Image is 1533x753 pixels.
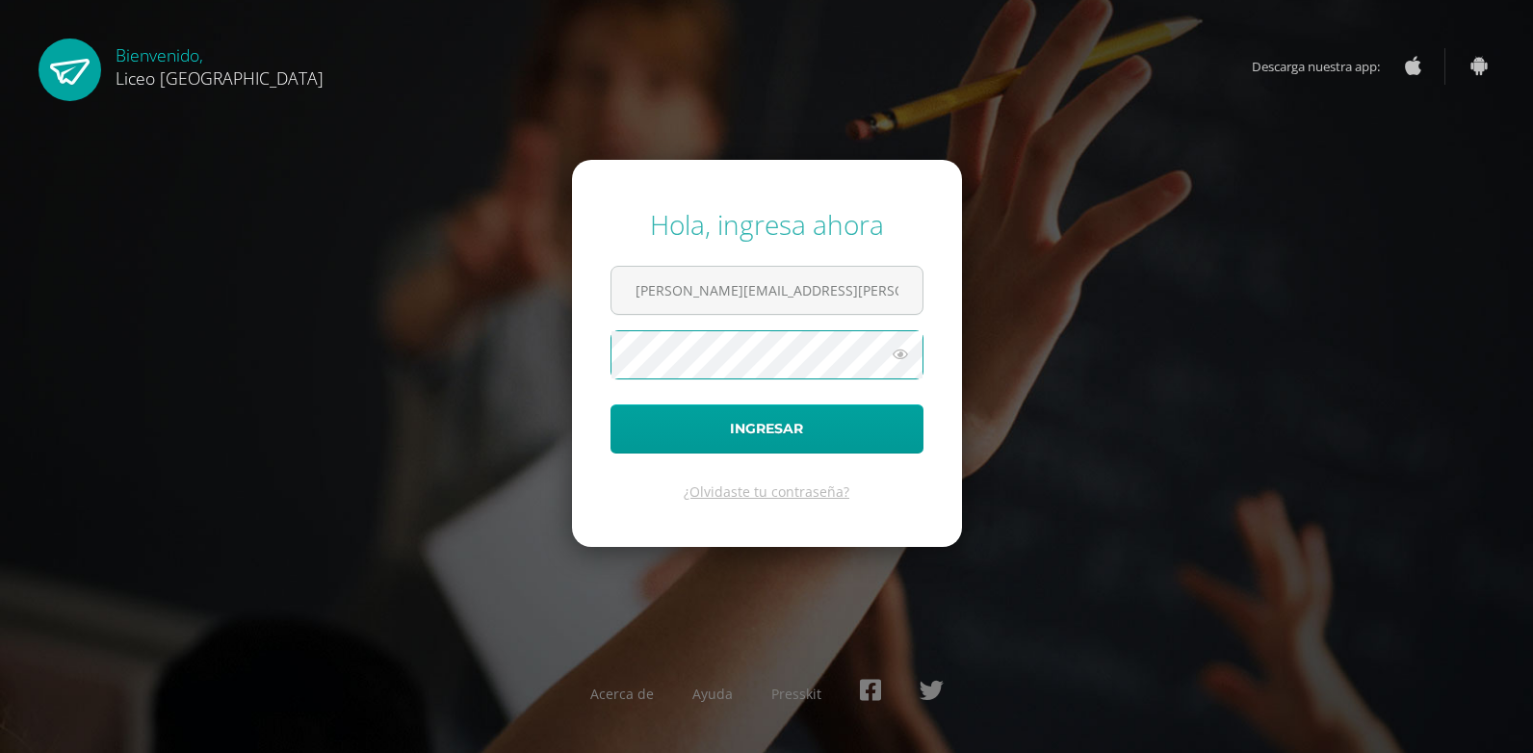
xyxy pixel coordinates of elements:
[611,404,923,454] button: Ingresar
[684,482,849,501] a: ¿Olvidaste tu contraseña?
[692,685,733,703] a: Ayuda
[590,685,654,703] a: Acerca de
[116,39,324,90] div: Bienvenido,
[1252,48,1399,85] span: Descarga nuestra app:
[611,206,923,243] div: Hola, ingresa ahora
[116,66,324,90] span: Liceo [GEOGRAPHIC_DATA]
[771,685,821,703] a: Presskit
[611,267,922,314] input: Correo electrónico o usuario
